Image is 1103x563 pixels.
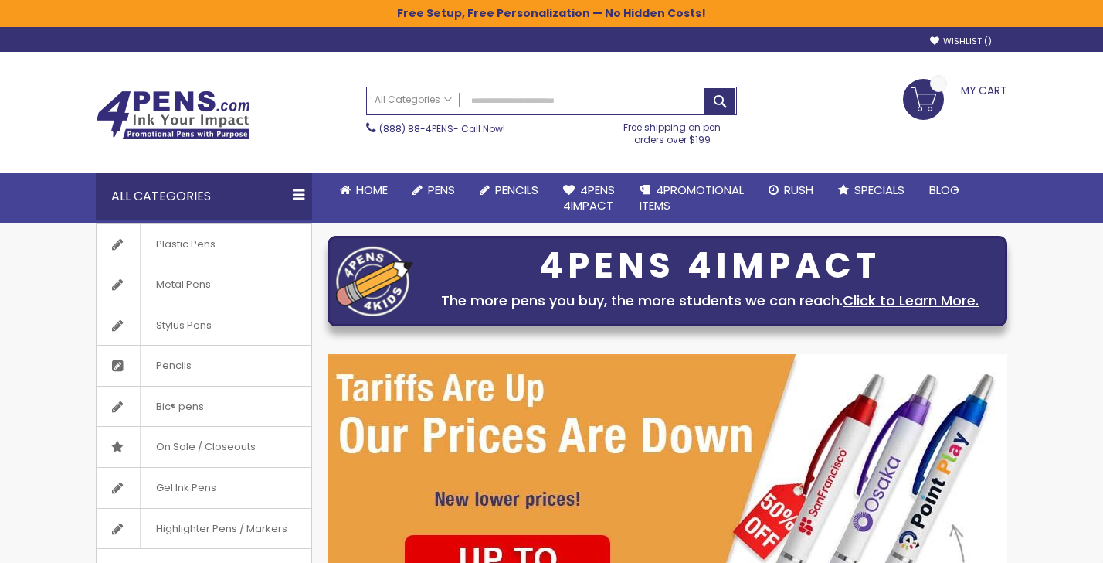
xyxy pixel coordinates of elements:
[756,173,826,207] a: Rush
[140,264,226,305] span: Metal Pens
[328,173,400,207] a: Home
[854,182,904,198] span: Specials
[356,182,388,198] span: Home
[428,182,455,198] span: Pens
[400,173,467,207] a: Pens
[608,115,738,146] div: Free shipping on pen orders over $199
[97,427,311,467] a: On Sale / Closeouts
[495,182,538,198] span: Pencils
[563,182,615,213] span: 4Pens 4impact
[140,509,303,549] span: Highlighter Pens / Markers
[336,246,413,316] img: four_pen_logo.png
[140,346,207,386] span: Pencils
[97,468,311,508] a: Gel Ink Pens
[97,264,311,305] a: Metal Pens
[379,122,453,135] a: (888) 88-4PENS
[929,182,959,198] span: Blog
[97,387,311,427] a: Bic® pens
[96,90,250,140] img: 4Pens Custom Pens and Promotional Products
[140,468,232,508] span: Gel Ink Pens
[467,173,551,207] a: Pencils
[640,182,744,213] span: 4PROMOTIONAL ITEMS
[379,122,505,135] span: - Call Now!
[140,427,271,467] span: On Sale / Closeouts
[140,387,219,427] span: Bic® pens
[375,94,452,106] span: All Categories
[784,182,813,198] span: Rush
[551,173,627,223] a: 4Pens4impact
[140,305,227,346] span: Stylus Pens
[97,305,311,346] a: Stylus Pens
[367,87,460,113] a: All Categories
[930,36,992,47] a: Wishlist
[917,173,972,207] a: Blog
[843,291,979,310] a: Click to Learn More.
[826,173,917,207] a: Specials
[140,224,231,264] span: Plastic Pens
[96,173,312,220] div: All Categories
[97,224,311,264] a: Plastic Pens
[627,173,756,223] a: 4PROMOTIONALITEMS
[421,290,999,312] div: The more pens you buy, the more students we can reach.
[97,509,311,549] a: Highlighter Pens / Markers
[421,250,999,282] div: 4PENS 4IMPACT
[97,346,311,386] a: Pencils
